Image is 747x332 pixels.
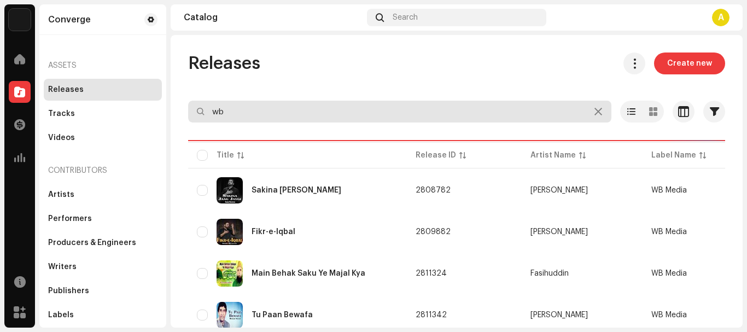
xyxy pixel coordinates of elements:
[416,311,447,319] span: 2811342
[530,150,576,161] div: Artist Name
[393,13,418,22] span: Search
[651,228,687,236] span: WB Media
[416,270,447,277] span: 2811324
[44,304,162,326] re-m-nav-item: Labels
[48,85,84,94] div: Releases
[416,187,451,194] span: 2808782
[9,9,31,31] img: 99e8c509-bf22-4021-8fc7-40965f23714a
[48,238,136,247] div: Producers & Engineers
[530,187,588,194] div: [PERSON_NAME]
[44,232,162,254] re-m-nav-item: Producers & Engineers
[252,228,295,236] div: Fikr-e-Iqbal
[48,214,92,223] div: Performers
[44,127,162,149] re-m-nav-item: Videos
[651,150,696,161] div: Label Name
[712,9,730,26] div: A
[188,53,260,74] span: Releases
[44,103,162,125] re-m-nav-item: Tracks
[48,311,74,319] div: Labels
[48,190,74,199] div: Artists
[217,219,243,245] img: 0764500d-2862-4900-adef-ffe5959a6ac5
[654,53,725,74] button: Create new
[217,150,234,161] div: Title
[651,311,687,319] span: WB Media
[530,270,569,277] div: Fasihuddin
[44,256,162,278] re-m-nav-item: Writers
[44,184,162,206] re-m-nav-item: Artists
[44,208,162,230] re-m-nav-item: Performers
[217,177,243,203] img: 934ba143-803b-4244-b24f-907a180fef54
[44,53,162,79] re-a-nav-header: Assets
[530,228,588,236] div: [PERSON_NAME]
[651,270,687,277] span: WB Media
[48,133,75,142] div: Videos
[530,270,634,277] span: Fasihuddin
[651,187,687,194] span: WB Media
[44,158,162,184] re-a-nav-header: Contributors
[252,270,365,277] div: Main Behak Saku Ye Majal Kya
[530,187,634,194] span: Shahid Baltistani
[530,228,634,236] span: Shahid Baltistani
[667,53,712,74] span: Create new
[48,287,89,295] div: Publishers
[217,302,243,328] img: 2e55964f-5971-484d-96b9-f28cf46a9db4
[44,280,162,302] re-m-nav-item: Publishers
[188,101,611,123] input: Search
[48,263,77,271] div: Writers
[217,260,243,287] img: 2bb298d1-84e5-42ff-bed1-23fcd2a60af5
[530,311,634,319] span: Muraad Yousuf
[48,15,91,24] div: Converge
[48,109,75,118] div: Tracks
[44,79,162,101] re-m-nav-item: Releases
[530,311,588,319] div: [PERSON_NAME]
[416,150,456,161] div: Release ID
[184,13,363,22] div: Catalog
[252,311,313,319] div: Tu Paan Bewafa
[416,228,451,236] span: 2809882
[252,187,341,194] div: Sakina Jaag Jaygi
